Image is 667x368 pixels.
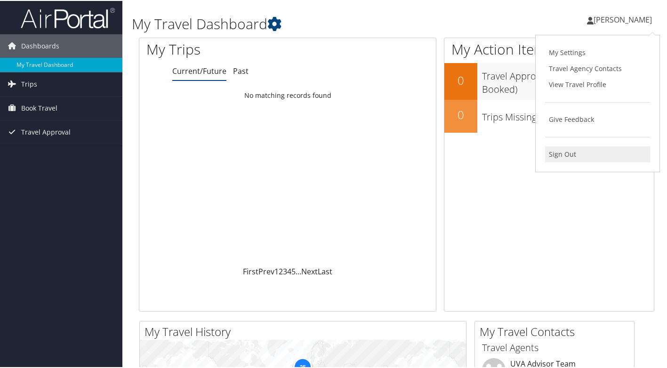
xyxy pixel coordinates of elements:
[545,44,650,60] a: My Settings
[587,5,661,33] a: [PERSON_NAME]
[132,13,485,33] h1: My Travel Dashboard
[482,64,654,95] h3: Travel Approvals Pending (Advisor Booked)
[444,72,477,88] h2: 0
[274,265,279,276] a: 1
[21,6,115,28] img: airportal-logo.png
[21,33,59,57] span: Dashboards
[480,323,634,339] h2: My Travel Contacts
[444,39,654,58] h1: My Action Items
[287,265,291,276] a: 4
[139,86,436,103] td: No matching records found
[172,65,226,75] a: Current/Future
[482,105,654,123] h3: Trips Missing Hotels
[545,60,650,76] a: Travel Agency Contacts
[291,265,296,276] a: 5
[594,14,652,24] span: [PERSON_NAME]
[279,265,283,276] a: 2
[545,76,650,92] a: View Travel Profile
[296,265,301,276] span: …
[301,265,318,276] a: Next
[545,145,650,161] a: Sign Out
[318,265,332,276] a: Last
[258,265,274,276] a: Prev
[545,111,650,127] a: Give Feedback
[243,265,258,276] a: First
[233,65,249,75] a: Past
[21,120,71,143] span: Travel Approval
[444,106,477,122] h2: 0
[21,96,57,119] span: Book Travel
[283,265,287,276] a: 3
[482,340,627,353] h3: Travel Agents
[444,62,654,98] a: 0Travel Approvals Pending (Advisor Booked)
[21,72,37,95] span: Trips
[146,39,305,58] h1: My Trips
[444,99,654,132] a: 0Trips Missing Hotels
[145,323,466,339] h2: My Travel History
